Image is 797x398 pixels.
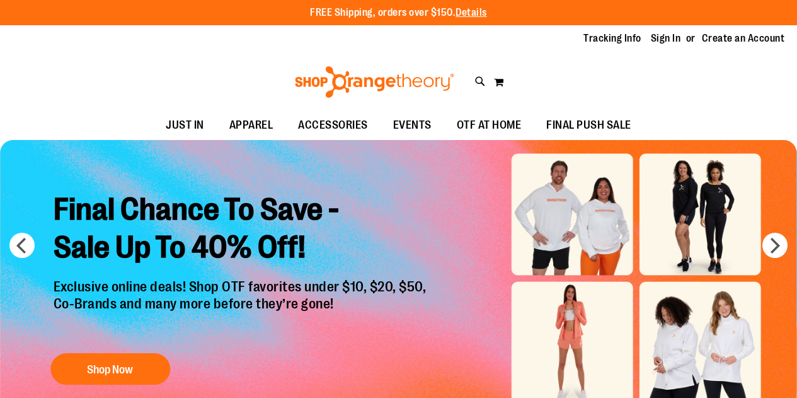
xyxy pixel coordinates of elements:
[50,353,170,385] button: Shop Now
[229,111,273,139] span: APPAREL
[293,66,456,98] img: Shop Orangetheory
[9,233,35,258] button: prev
[310,6,487,20] p: FREE Shipping, orders over $150.
[651,32,681,45] a: Sign In
[457,111,522,139] span: OTF AT HOME
[456,7,487,18] a: Details
[44,182,439,392] a: Final Chance To Save -Sale Up To 40% Off! Exclusive online deals! Shop OTF favorites under $10, $...
[546,111,631,139] span: FINAL PUSH SALE
[44,182,439,279] h2: Final Chance To Save - Sale Up To 40% Off!
[702,32,785,45] a: Create an Account
[298,111,368,139] span: ACCESSORIES
[393,111,432,139] span: EVENTS
[583,32,641,45] a: Tracking Info
[166,111,204,139] span: JUST IN
[762,233,788,258] button: next
[44,279,439,341] p: Exclusive online deals! Shop OTF favorites under $10, $20, $50, Co-Brands and many more before th...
